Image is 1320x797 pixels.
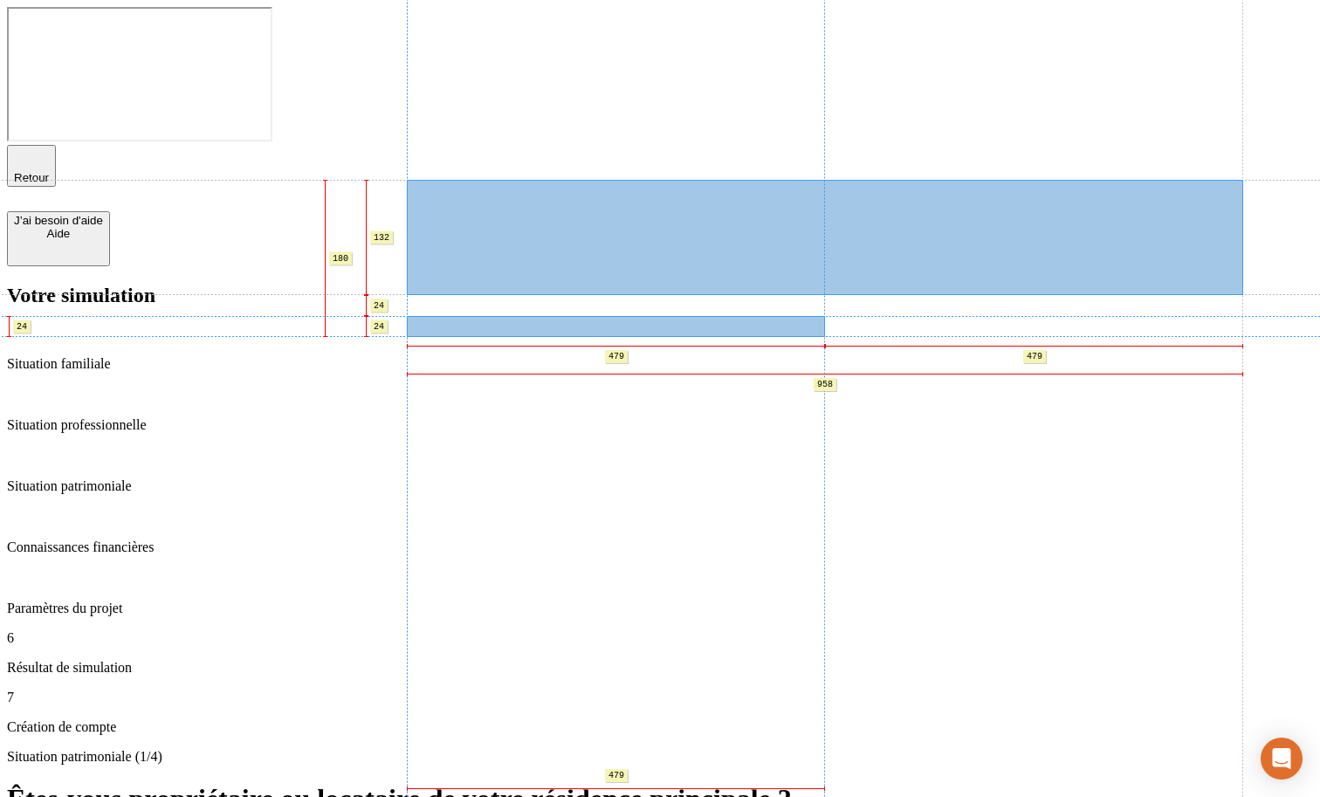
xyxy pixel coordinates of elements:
[7,417,1313,433] p: Situation professionnelle
[14,227,103,240] div: Aide
[7,749,1313,765] p: Situation patrimoniale (1/4)
[14,214,103,227] div: J’ai besoin d'aide
[7,630,1313,646] p: 6
[1261,738,1303,780] div: Open Intercom Messenger
[7,145,56,187] button: Retour
[14,171,49,184] span: Retour
[7,719,1313,735] p: Création de compte
[7,284,1313,307] h2: Votre simulation
[7,539,1313,555] p: Connaissances financières
[7,478,1313,494] p: Situation patrimoniale
[7,601,1313,616] p: Paramètres du projet
[7,356,1313,372] p: Situation familiale
[7,211,110,266] button: J’ai besoin d'aideAide
[7,660,1313,676] p: Résultat de simulation
[7,690,1313,705] p: 7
